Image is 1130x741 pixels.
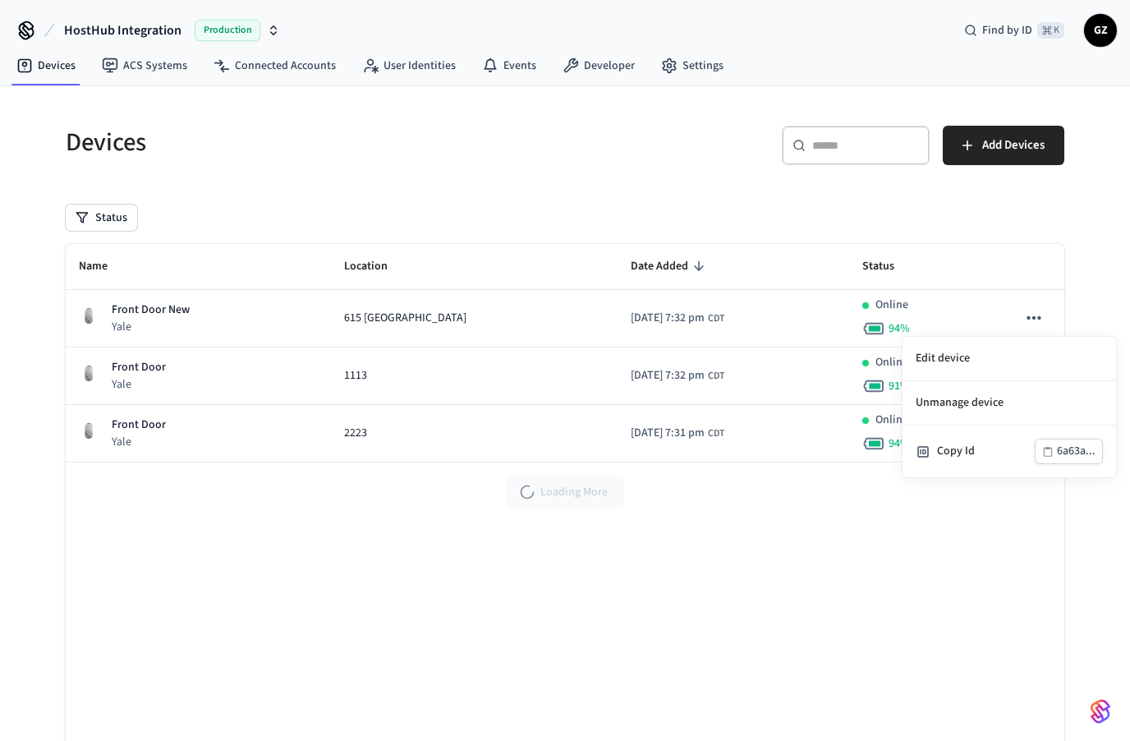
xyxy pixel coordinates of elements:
[1035,439,1103,464] button: 6a63a...
[903,337,1116,381] li: Edit device
[903,381,1116,426] li: Unmanage device
[1057,441,1096,462] div: 6a63a...
[937,443,1035,460] div: Copy Id
[1091,698,1110,725] img: SeamLogoGradient.69752ec5.svg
